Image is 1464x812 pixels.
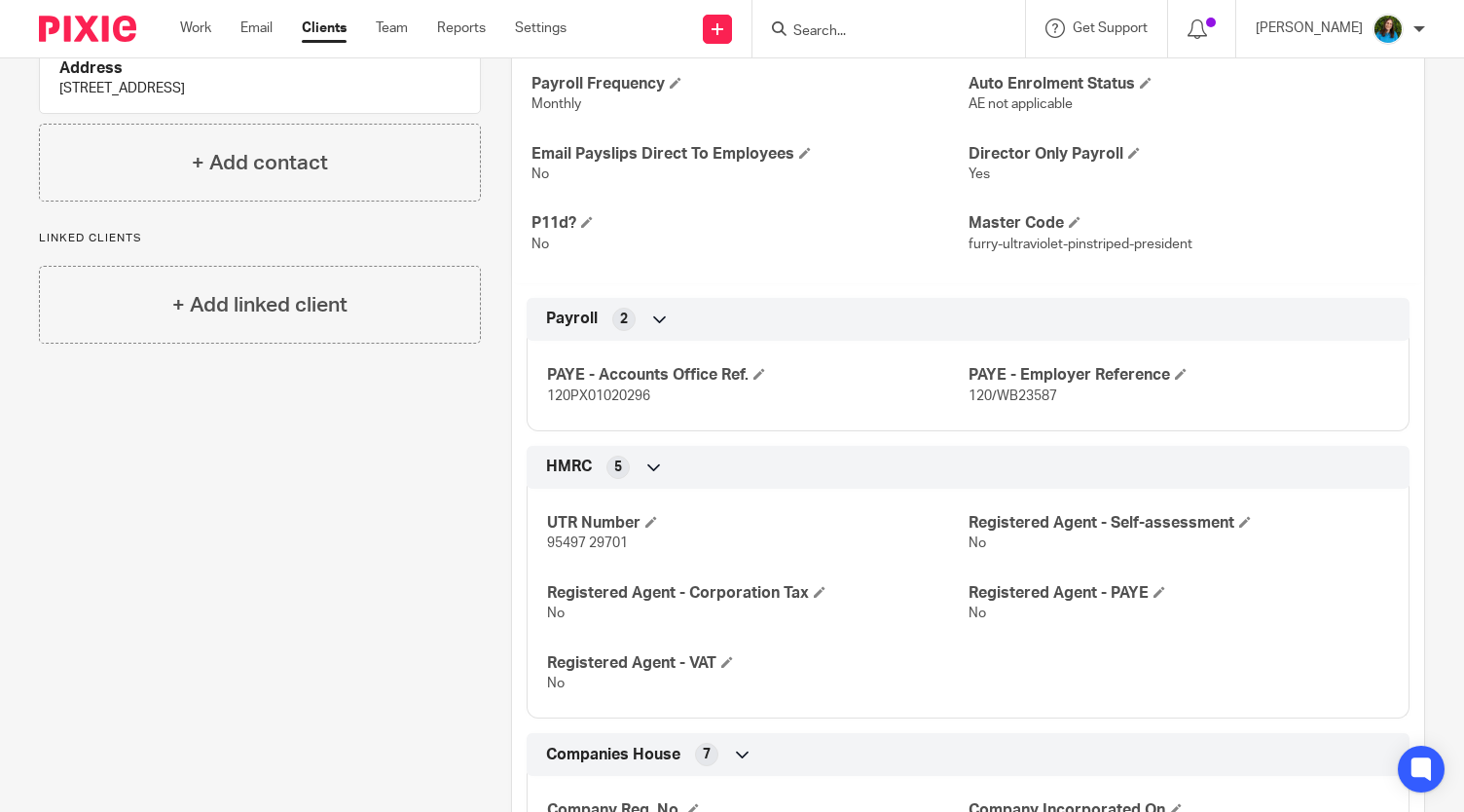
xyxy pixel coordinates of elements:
h4: + Add contact [192,148,328,178]
span: 120/WB23587 [969,389,1057,403]
span: 95497 29701 [547,536,628,550]
img: 19mgNEzy.jpeg [1372,14,1404,45]
h4: + Add linked client [172,290,348,320]
span: HMRC [546,457,592,477]
span: 120PX01020296 [547,389,650,403]
a: Team [376,18,408,38]
a: Clients [302,18,347,38]
a: Reports [437,18,486,38]
span: 2 [620,310,628,329]
img: Pixie [39,16,136,42]
span: Get Support [1073,21,1148,35]
span: No [969,536,986,550]
h4: Address [59,58,460,79]
span: AE not applicable [969,97,1073,111]
span: Companies House [546,745,680,765]
h4: Director Only Payroll [969,144,1405,165]
h4: Auto Enrolment Status [969,74,1405,94]
h4: Registered Agent - Corporation Tax [547,583,968,604]
a: Work [180,18,211,38]
span: Payroll [546,309,598,329]
h4: Registered Agent - PAYE [969,583,1389,604]
a: Email [240,18,273,38]
span: No [531,238,549,251]
span: Yes [969,167,990,181]
a: Settings [515,18,567,38]
h4: PAYE - Accounts Office Ref. [547,365,968,386]
span: 5 [614,458,622,477]
h4: Master Code [969,213,1405,234]
h4: Registered Agent - Self-assessment [969,513,1389,534]
h4: Email Payslips Direct To Employees [531,144,968,165]
h4: UTR Number [547,513,968,534]
span: 7 [703,745,711,764]
span: No [547,677,565,690]
span: No [969,607,986,620]
p: [PERSON_NAME] [1256,18,1363,38]
h4: PAYE - Employer Reference [969,365,1389,386]
span: No [547,607,565,620]
h4: Registered Agent - VAT [547,653,968,674]
span: furry-ultraviolet-pinstriped-president [969,238,1192,251]
input: Search [791,23,967,41]
p: [STREET_ADDRESS] [59,79,460,98]
span: Monthly [531,97,581,111]
span: No [531,167,549,181]
p: Linked clients [39,231,481,246]
h4: P11d? [531,213,968,234]
h4: Payroll Frequency [531,74,968,94]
